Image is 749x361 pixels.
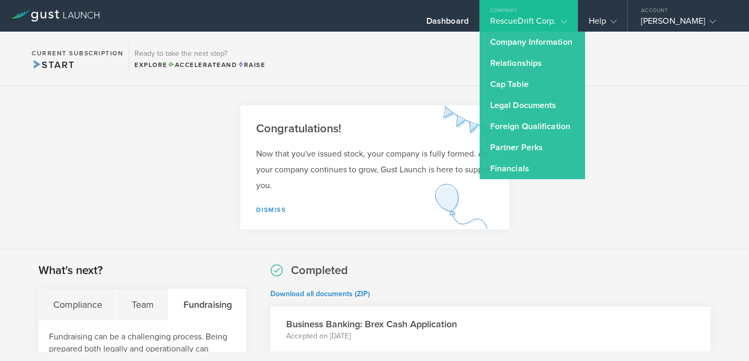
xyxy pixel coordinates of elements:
iframe: Chat Widget [696,310,749,361]
div: Explore [134,60,265,70]
p: Accepted on [DATE] [286,331,457,342]
h3: Business Banking: Brex Cash Application [286,317,457,331]
h2: Completed [291,263,348,278]
div: [PERSON_NAME] [641,16,731,32]
div: Fundraising [169,289,246,320]
p: Now that you've issued stock, your company is fully formed. As your company continues to grow, Gu... [256,146,493,193]
span: Accelerate [168,61,221,69]
span: Start [32,59,74,71]
div: Compliance [38,289,117,320]
a: Dismiss [256,206,286,213]
div: Help [589,16,617,32]
a: Download all documents (ZIP) [270,289,370,298]
span: and [168,61,238,69]
h2: What's next? [38,263,103,278]
div: Ready to take the next step?ExploreAccelerateandRaise [129,42,270,75]
div: RescueDrift Corp. [490,16,567,32]
span: Raise [237,61,265,69]
div: Team [117,289,169,320]
h2: Congratulations! [256,121,493,136]
h3: Ready to take the next step? [134,50,265,57]
h2: Current Subscription [32,50,123,56]
div: Dashboard [426,16,469,32]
